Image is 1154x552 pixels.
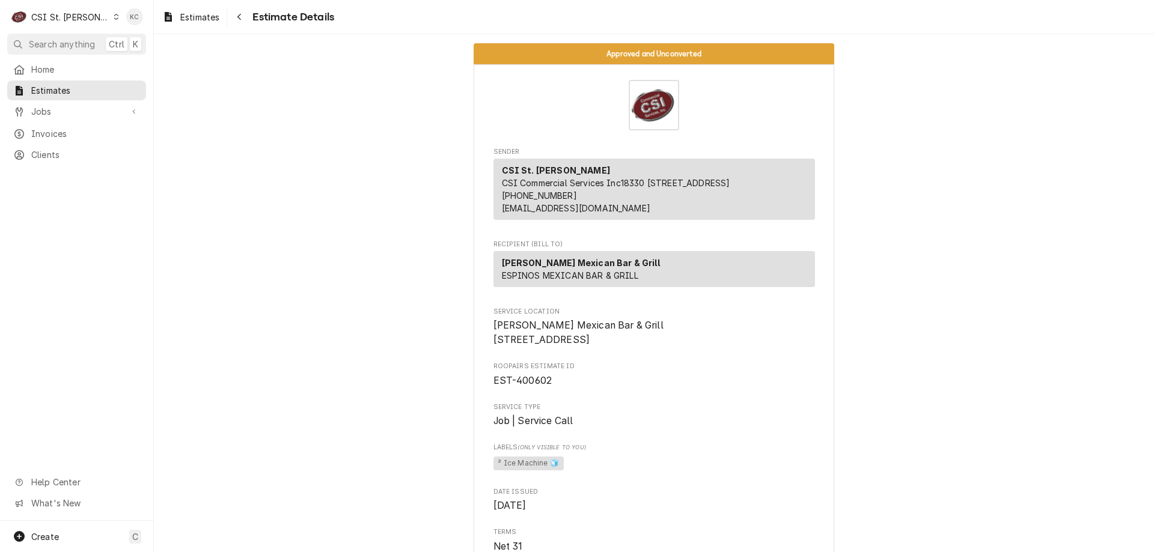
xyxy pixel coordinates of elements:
[109,38,124,50] span: Ctrl
[493,251,815,287] div: Recipient (Bill To)
[493,500,527,511] span: [DATE]
[31,148,140,161] span: Clients
[493,362,815,387] div: Roopairs Estimate ID
[493,402,815,412] span: Service Type
[493,147,815,225] div: Estimate Sender
[502,203,650,213] a: [EMAIL_ADDRESS][DOMAIN_NAME]
[31,63,140,76] span: Home
[7,34,146,55] button: Search anythingCtrlK
[493,307,815,347] div: Service Location
[31,127,140,140] span: Invoices
[126,8,143,25] div: KC
[7,80,146,100] a: Estimates
[493,159,815,220] div: Sender
[493,402,815,428] div: Service Type
[157,7,224,27] a: Estimates
[493,456,564,471] span: ² Ice Machine 🧊
[493,240,815,249] span: Recipient (Bill To)
[133,38,138,50] span: K
[493,541,523,552] span: Net 31
[126,8,143,25] div: Kelly Christen's Avatar
[31,84,140,97] span: Estimates
[502,178,730,188] span: CSI Commercial Services Inc18330 [STREET_ADDRESS]
[7,472,146,492] a: Go to Help Center
[493,307,815,317] span: Service Location
[7,124,146,144] a: Invoices
[502,270,638,281] span: ESPINOS MEXICAN BAR & GRILL
[629,80,679,130] img: Logo
[29,38,95,50] span: Search anything
[493,415,573,426] span: Job | Service Call
[502,190,577,201] a: [PHONE_NUMBER]
[493,240,815,293] div: Estimate Recipient
[493,499,815,513] span: Date Issued
[249,9,334,25] span: Estimate Details
[31,497,139,509] span: What's New
[31,11,109,23] div: CSI St. [PERSON_NAME]
[31,105,122,118] span: Jobs
[606,50,701,58] span: Approved and Unconverted
[493,527,815,537] span: Terms
[11,8,28,25] div: C
[493,374,815,388] span: Roopairs Estimate ID
[7,102,146,121] a: Go to Jobs
[180,11,219,23] span: Estimates
[31,476,139,488] span: Help Center
[493,443,815,472] div: [object Object]
[493,147,815,157] span: Sender
[493,443,815,452] span: Labels
[493,362,815,371] span: Roopairs Estimate ID
[493,159,815,225] div: Sender
[493,455,815,473] span: [object Object]
[502,258,660,268] strong: [PERSON_NAME] Mexican Bar & Grill
[493,414,815,428] span: Service Type
[502,165,610,175] strong: CSI St. [PERSON_NAME]
[132,530,138,543] span: C
[474,43,834,64] div: Status
[7,493,146,513] a: Go to What's New
[7,59,146,79] a: Home
[11,8,28,25] div: CSI St. Louis's Avatar
[230,7,249,26] button: Navigate back
[493,251,815,292] div: Recipient (Bill To)
[493,487,815,497] span: Date Issued
[31,532,59,542] span: Create
[517,444,585,450] span: (Only Visible to You)
[493,320,664,345] span: [PERSON_NAME] Mexican Bar & Grill [STREET_ADDRESS]
[493,375,552,386] span: EST-400602
[493,318,815,347] span: Service Location
[7,145,146,165] a: Clients
[493,487,815,513] div: Date Issued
